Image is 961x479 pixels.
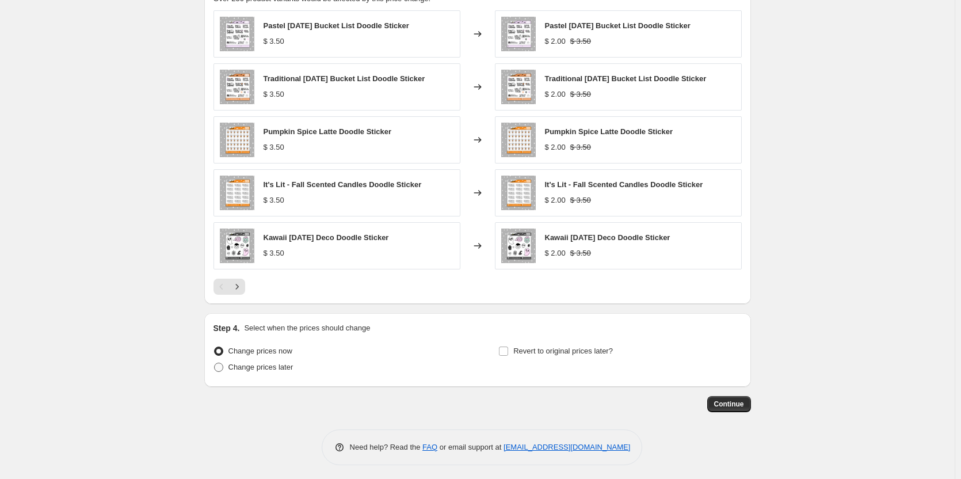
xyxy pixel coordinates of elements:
[501,70,536,104] img: 297_80x.png
[220,70,254,104] img: 297_80x.png
[264,127,392,136] span: Pumpkin Spice Latte Doodle Sticker
[501,176,536,210] img: 301_80x.png
[504,443,630,451] a: [EMAIL_ADDRESS][DOMAIN_NAME]
[501,123,536,157] img: 300_80x.png
[545,233,670,242] span: Kawaii [DATE] Deco Doodle Sticker
[264,248,284,259] div: $ 3.50
[228,347,292,355] span: Change prices now
[264,142,284,153] div: $ 3.50
[545,248,566,259] div: $ 2.00
[350,443,423,451] span: Need help? Read the
[545,21,691,30] span: Pastel [DATE] Bucket List Doodle Sticker
[545,74,707,83] span: Traditional [DATE] Bucket List Doodle Sticker
[545,180,703,189] span: It's Lit - Fall Scented Candles Doodle Sticker
[545,142,566,153] div: $ 2.00
[501,229,536,263] img: 305_80x.png
[264,89,284,100] div: $ 3.50
[545,36,566,47] div: $ 2.00
[707,396,751,412] button: Continue
[220,17,254,51] img: 296_80x.png
[570,89,591,100] strike: $ 3.50
[570,36,591,47] strike: $ 3.50
[264,195,284,206] div: $ 3.50
[545,89,566,100] div: $ 2.00
[545,127,673,136] span: Pumpkin Spice Latte Doodle Sticker
[213,279,245,295] nav: Pagination
[264,21,409,30] span: Pastel [DATE] Bucket List Doodle Sticker
[229,279,245,295] button: Next
[570,248,591,259] strike: $ 3.50
[501,17,536,51] img: 296_80x.png
[264,74,425,83] span: Traditional [DATE] Bucket List Doodle Sticker
[714,400,744,409] span: Continue
[244,322,370,334] p: Select when the prices should change
[213,322,240,334] h2: Step 4.
[545,195,566,206] div: $ 2.00
[570,142,591,153] strike: $ 3.50
[228,363,293,371] span: Change prices later
[220,176,254,210] img: 301_80x.png
[264,36,284,47] div: $ 3.50
[570,195,591,206] strike: $ 3.50
[422,443,437,451] a: FAQ
[513,347,613,355] span: Revert to original prices later?
[220,123,254,157] img: 300_80x.png
[264,233,389,242] span: Kawaii [DATE] Deco Doodle Sticker
[220,229,254,263] img: 305_80x.png
[437,443,504,451] span: or email support at
[264,180,422,189] span: It's Lit - Fall Scented Candles Doodle Sticker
